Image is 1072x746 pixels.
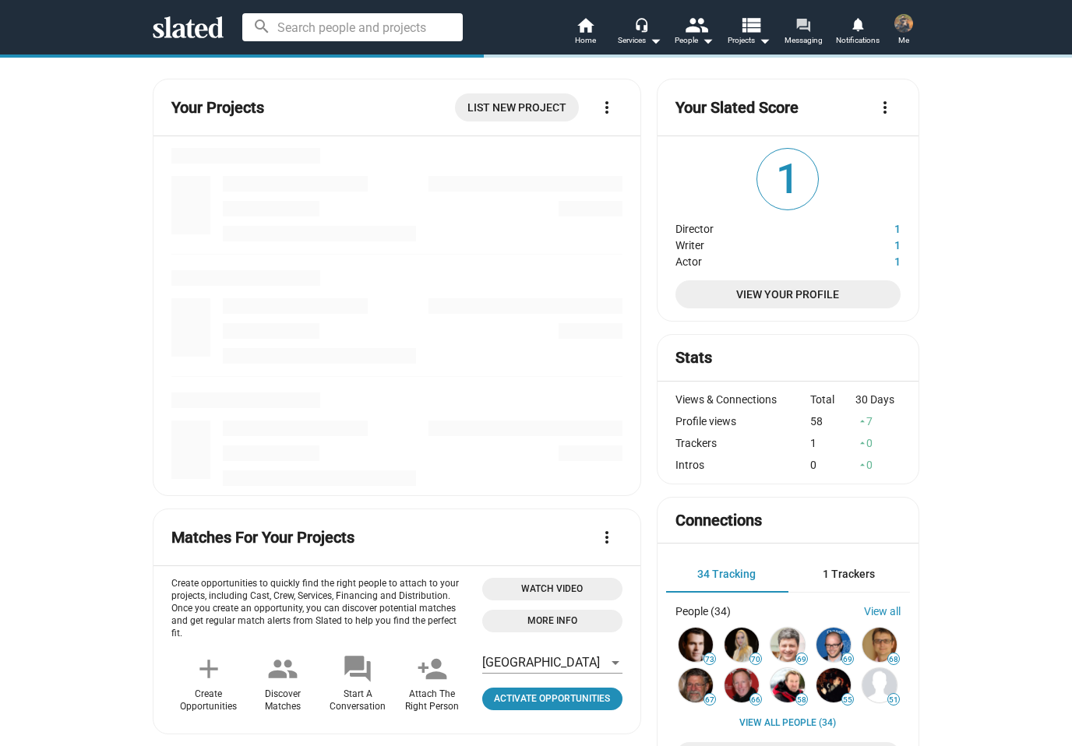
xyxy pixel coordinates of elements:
[618,31,661,50] div: Services
[810,415,855,428] div: 58
[770,668,805,702] img: Ralph Winter
[876,98,894,117] mat-icon: more_vert
[675,31,714,50] div: People
[864,605,901,618] a: View all
[265,688,301,713] div: Discover Matches
[894,14,913,33] img: michael diantonio
[598,98,616,117] mat-icon: more_vert
[855,415,901,428] div: 7
[776,16,830,50] a: Messaging
[482,655,600,670] span: [GEOGRAPHIC_DATA]
[885,11,922,51] button: michael diantonioMe
[830,16,885,50] a: Notifications
[850,16,865,31] mat-icon: notifications
[855,437,901,449] div: 0
[898,31,909,50] span: Me
[675,235,842,252] dt: Writer
[558,16,612,50] a: Home
[675,347,712,368] mat-card-title: Stats
[180,688,237,713] div: Create Opportunities
[679,668,713,702] img: Barrie Osborne
[855,393,901,406] div: 30 Days
[725,628,759,662] img: Kim Winther
[842,235,901,252] dd: 1
[675,252,842,268] dt: Actor
[750,695,761,705] span: 66
[857,459,868,470] mat-icon: arrow_drop_up
[888,695,899,705] span: 51
[685,13,707,36] mat-icon: people
[842,655,853,664] span: 69
[675,219,842,235] dt: Director
[675,393,811,406] div: Views & Connections
[675,510,762,531] mat-card-title: Connections
[739,717,836,730] a: View all People (34)
[795,17,810,32] mat-icon: forum
[810,459,855,471] div: 0
[576,16,594,34] mat-icon: home
[697,568,756,580] span: 34 Tracking
[171,97,264,118] mat-card-title: Your Projects
[482,688,622,710] a: Click to open project profile page opportunities tab
[857,438,868,449] mat-icon: arrow_drop_up
[698,31,717,50] mat-icon: arrow_drop_down
[242,13,463,41] input: Search people and projects
[634,17,648,31] mat-icon: headset_mic
[796,695,807,705] span: 58
[842,695,853,705] span: 55
[816,668,851,702] img: paul mackie
[467,93,566,121] span: List New Project
[667,16,721,50] button: People
[810,437,855,449] div: 1
[342,653,373,684] mat-icon: forum
[171,527,354,548] mat-card-title: Matches For Your Projects
[750,655,761,664] span: 70
[796,655,807,664] span: 69
[488,691,616,707] span: Activate Opportunities
[405,688,459,713] div: Attach The Right Person
[171,578,470,640] p: Create opportunities to quickly find the right people to attach to your projects, including Cast,...
[679,628,713,662] img: Kevin Frakes
[755,31,774,50] mat-icon: arrow_drop_down
[704,655,715,664] span: 73
[482,610,622,632] a: Open 'More info' dialog with information about Opportunities
[675,97,799,118] mat-card-title: Your Slated Score
[842,252,901,268] dd: 1
[857,416,868,427] mat-icon: arrow_drop_up
[675,280,901,308] a: View Your Profile
[842,219,901,235] dd: 1
[770,628,805,662] img: Anthony Bregman
[862,668,897,702] img: Mynette Louie
[888,655,899,664] span: 68
[267,653,298,684] mat-icon: people
[704,695,715,705] span: 67
[823,568,875,580] span: 1 Trackers
[193,653,224,684] mat-icon: add
[417,653,448,684] mat-icon: person_add
[785,31,823,50] span: Messaging
[492,581,613,597] span: Watch Video
[598,528,616,547] mat-icon: more_vert
[646,31,665,50] mat-icon: arrow_drop_down
[688,280,888,308] span: View Your Profile
[330,688,386,713] div: Start A Conversation
[862,628,897,662] img: Phil Hunt
[675,415,811,428] div: Profile views
[739,13,762,36] mat-icon: view_list
[675,437,811,449] div: Trackers
[816,628,851,662] img: Damon Lindelof
[492,613,613,629] span: More Info
[575,31,596,50] span: Home
[855,459,901,471] div: 0
[725,668,759,702] img: David Lancaster
[728,31,770,50] span: Projects
[810,393,855,406] div: Total
[482,578,622,600] button: Open 'Opportunities Intro Video' dialog
[836,31,880,50] span: Notifications
[455,93,579,121] a: List New Project
[757,149,818,209] span: 1
[612,16,667,50] button: Services
[721,16,776,50] button: Projects
[675,605,731,618] div: People (34)
[675,459,811,471] div: Intros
